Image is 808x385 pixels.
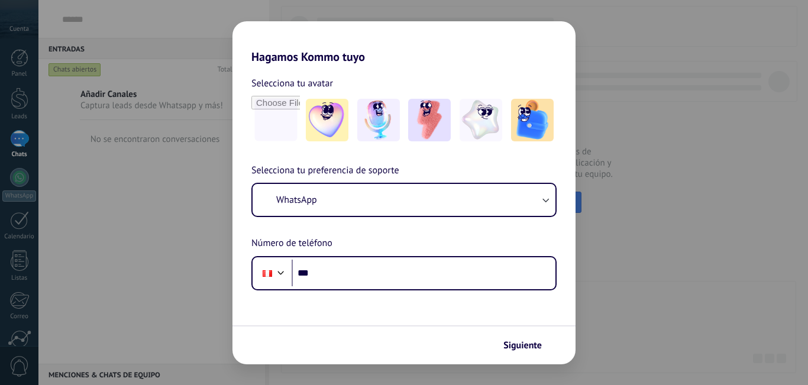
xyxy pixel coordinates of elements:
[251,236,332,251] span: Número de teléfono
[276,194,317,206] span: WhatsApp
[232,21,576,64] h2: Hagamos Kommo tuyo
[498,335,558,355] button: Siguiente
[408,99,451,141] img: -3.jpeg
[251,163,399,179] span: Selecciona tu preferencia de soporte
[256,261,279,286] div: Peru: + 51
[357,99,400,141] img: -2.jpeg
[253,184,555,216] button: WhatsApp
[306,99,348,141] img: -1.jpeg
[503,341,542,350] span: Siguiente
[511,99,554,141] img: -5.jpeg
[460,99,502,141] img: -4.jpeg
[251,76,333,91] span: Selecciona tu avatar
